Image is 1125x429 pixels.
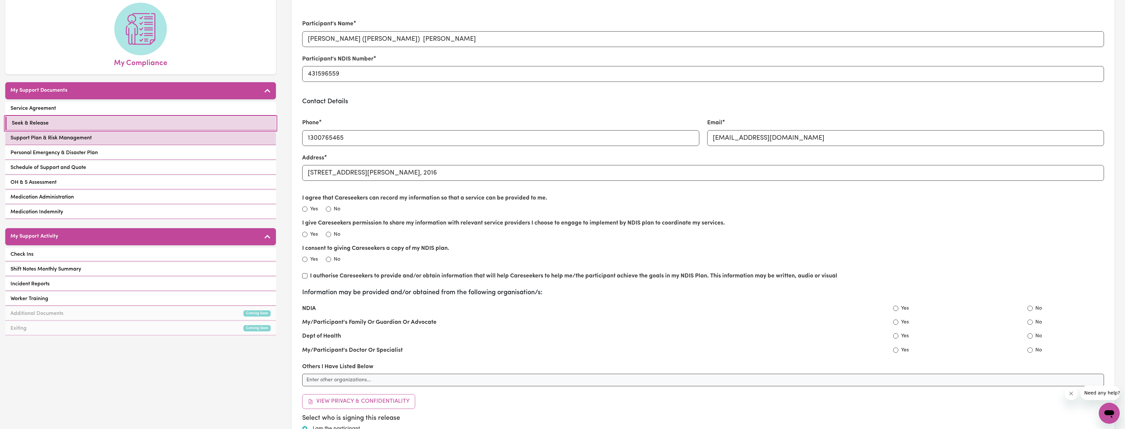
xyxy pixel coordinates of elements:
[11,310,63,318] span: Additional Documents
[901,346,909,354] label: Yes
[310,255,318,263] label: Yes
[302,318,437,327] label: My/Participant's Family Or Guardian Or Advocate
[1035,318,1042,326] label: No
[1035,346,1042,354] label: No
[302,194,547,203] label: I agree that Careseekers can record my information so that a service can be provided to me.
[334,255,340,263] label: No
[11,87,67,94] h5: My Support Documents
[11,134,92,142] span: Support Plan & Risk Management
[302,304,316,313] label: NDIA
[5,176,276,189] a: OH & S Assessment
[302,98,1104,106] h3: Contact Details
[302,55,373,63] label: Participant's NDIS Number
[1065,387,1078,400] iframe: Close message
[243,310,271,317] small: Coming Soon
[5,307,276,321] a: Additional DocumentsComing Soon
[5,117,276,130] a: Seek & Release
[1035,332,1042,340] label: No
[11,208,63,216] span: Medication Indemnity
[5,82,276,99] button: My Support Documents
[707,119,722,127] label: Email
[302,374,1104,386] input: Enter other organizations...
[302,219,725,227] label: I give Careseekers permission to share my information with relevant service providers I choose to...
[5,263,276,276] a: Shift Notes Monthly Summary
[5,131,276,145] a: Support Plan & Risk Management
[302,394,415,409] button: View Privacy & Confidentiality
[901,318,909,326] label: Yes
[11,324,27,332] span: Exiting
[114,55,167,69] span: My Compliance
[11,280,50,288] span: Incident Reports
[11,250,34,258] span: Check Ins
[5,228,276,245] button: My Support Activity
[302,363,373,371] label: Others I Have Listed Below
[1035,304,1042,312] label: No
[5,161,276,175] a: Schedule of Support and Quote
[1099,403,1120,424] iframe: Button to launch messaging window
[11,233,58,240] h5: My Support Activity
[5,205,276,219] a: Medication Indemnity
[901,304,909,312] label: Yes
[5,322,276,335] a: ExitingComing Soon
[11,164,86,172] span: Schedule of Support and Quote
[5,277,276,291] a: Incident Reports
[11,193,74,201] span: Medication Administration
[11,179,56,186] span: OH & S Assessment
[302,289,1104,297] h3: Information may be provided and/or obtained from the following organisation/s:
[334,205,340,213] label: No
[302,414,1104,422] h5: Select who is signing this release
[302,244,449,253] label: I consent to giving Careseekers a copy of my NDIS plan.
[11,295,48,303] span: Worker Training
[5,248,276,261] a: Check Ins
[4,5,40,10] span: Need any help?
[302,332,341,341] label: Dept of Health
[5,102,276,115] a: Service Agreement
[5,292,276,306] a: Worker Training
[302,20,353,28] label: Participant's Name
[11,105,56,112] span: Service Agreement
[302,119,319,127] label: Phone
[310,230,318,238] label: Yes
[11,149,98,157] span: Personal Emergency & Disaster Plan
[307,273,837,279] label: I authorise Careseekers to provide and/or obtain information that will help Careseekers to help m...
[243,325,271,331] small: Coming Soon
[310,205,318,213] label: Yes
[1080,386,1120,400] iframe: Message from company
[302,346,403,355] label: My/Participant's Doctor Or Specialist
[901,332,909,340] label: Yes
[302,154,324,162] label: Address
[334,230,340,238] label: No
[5,146,276,160] a: Personal Emergency & Disaster Plan
[12,119,49,127] span: Seek & Release
[11,265,81,273] span: Shift Notes Monthly Summary
[5,191,276,204] a: Medication Administration
[11,3,271,69] a: My Compliance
